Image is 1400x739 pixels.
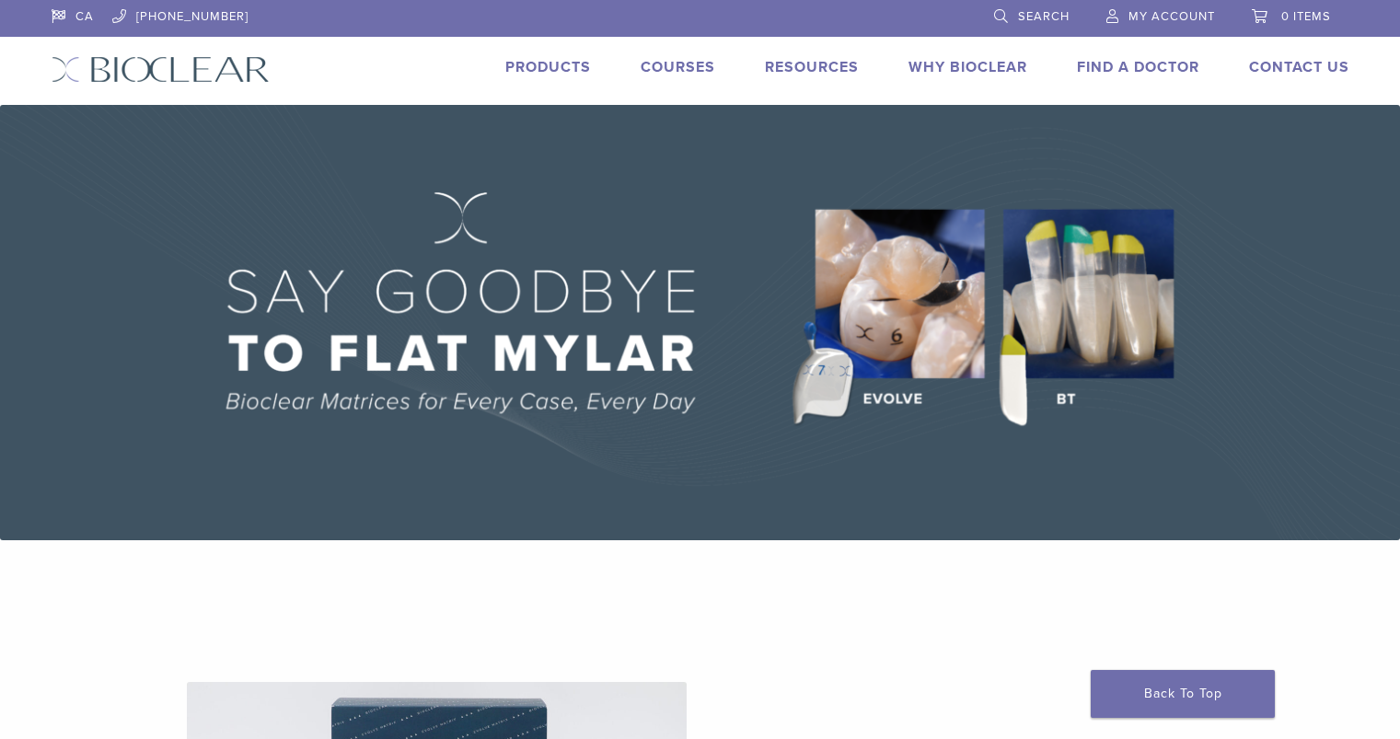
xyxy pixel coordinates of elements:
[1091,670,1275,718] a: Back To Top
[505,58,591,76] a: Products
[1128,9,1215,24] span: My Account
[765,58,859,76] a: Resources
[1249,58,1349,76] a: Contact Us
[1077,58,1199,76] a: Find A Doctor
[1281,9,1331,24] span: 0 items
[52,56,270,83] img: Bioclear
[1018,9,1070,24] span: Search
[641,58,715,76] a: Courses
[908,58,1027,76] a: Why Bioclear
